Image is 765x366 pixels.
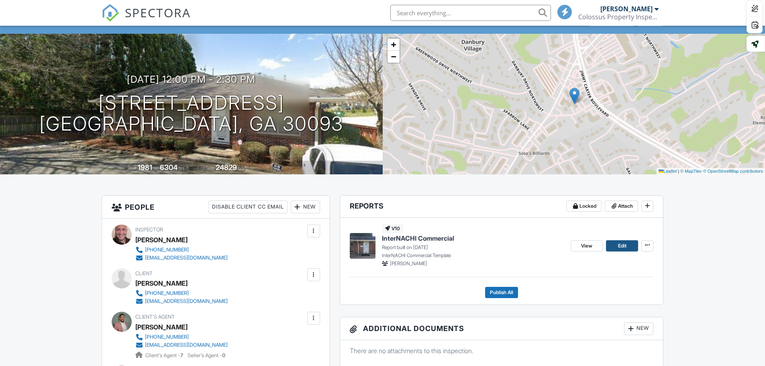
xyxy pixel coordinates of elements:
div: [PERSON_NAME] [600,5,653,13]
a: Leaflet [659,169,677,174]
div: [EMAIL_ADDRESS][DOMAIN_NAME] [145,255,228,261]
span: Client's Agent [135,314,175,320]
div: [PERSON_NAME] [135,234,188,246]
img: Marker [569,88,579,104]
a: [PHONE_NUMBER] [135,289,228,297]
span: Client [135,270,153,276]
h3: Additional Documents [340,317,663,340]
div: New [624,322,653,335]
div: [PHONE_NUMBER] [145,334,189,340]
span: SPECTORA [125,4,191,21]
a: © MapTiler [680,169,702,174]
span: − [391,51,396,61]
span: | [678,169,679,174]
span: Inspector [135,227,163,233]
strong: 0 [222,352,225,358]
span: Lot Size [198,165,214,171]
span: Seller's Agent - [188,352,225,358]
div: Disable Client CC Email [208,200,288,213]
div: 24829 [216,163,237,172]
a: SPECTORA [102,11,191,28]
span: + [391,39,396,49]
div: [EMAIL_ADDRESS][DOMAIN_NAME] [145,298,228,305]
h3: [DATE] 12:00 pm - 2:30 pm [127,74,255,85]
div: [PHONE_NUMBER] [145,247,189,253]
div: Client View [590,15,634,26]
a: [PERSON_NAME] [135,321,188,333]
div: [EMAIL_ADDRESS][DOMAIN_NAME] [145,342,228,348]
a: © OpenStreetMap contributors [703,169,763,174]
div: More [637,15,663,26]
a: [EMAIL_ADDRESS][DOMAIN_NAME] [135,254,228,262]
span: Client's Agent - [145,352,184,358]
div: Colossus Property Inspections, LLC [578,13,659,21]
h3: People [102,196,330,219]
div: New [291,200,320,213]
a: [PHONE_NUMBER] [135,246,228,254]
a: Zoom out [388,51,400,63]
strong: 7 [180,352,183,358]
div: [PHONE_NUMBER] [145,290,189,296]
div: [PERSON_NAME] [135,277,188,289]
input: Search everything... [390,5,551,21]
span: sq. ft. [179,165,190,171]
span: Built [128,165,137,171]
a: [PHONE_NUMBER] [135,333,228,341]
a: [EMAIL_ADDRESS][DOMAIN_NAME] [135,297,228,305]
img: The Best Home Inspection Software - Spectora [102,4,119,22]
h1: [STREET_ADDRESS] [GEOGRAPHIC_DATA], GA 30093 [39,92,343,135]
div: 6304 [160,163,177,172]
p: There are no attachments to this inspection. [350,346,654,355]
span: sq.ft. [238,165,248,171]
a: [EMAIL_ADDRESS][DOMAIN_NAME] [135,341,228,349]
a: Zoom in [388,39,400,51]
div: 1981 [138,163,152,172]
